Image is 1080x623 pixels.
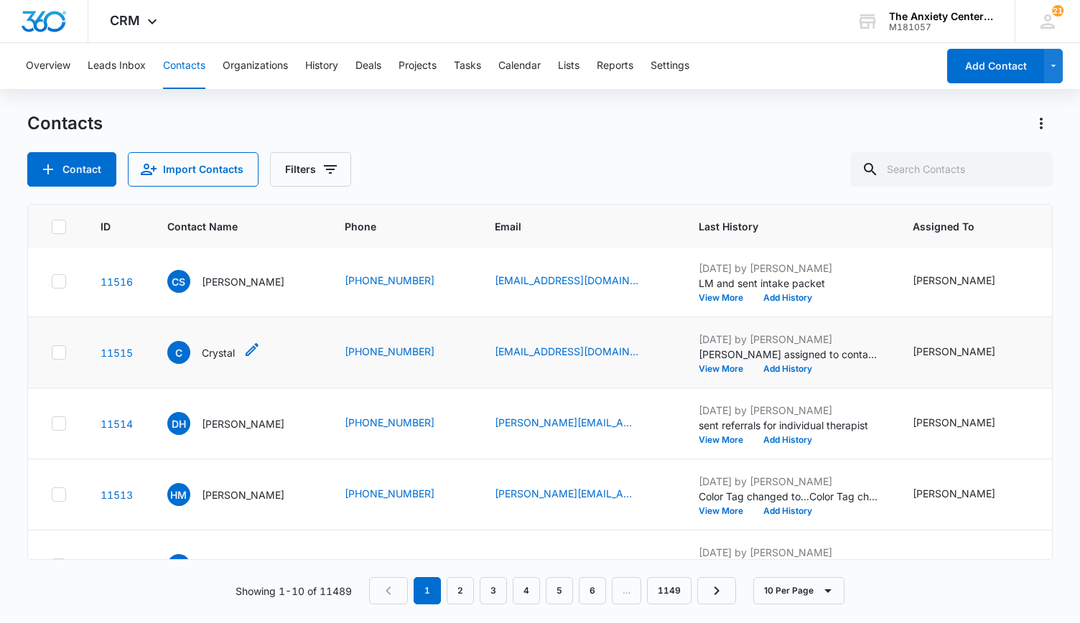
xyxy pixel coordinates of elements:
[167,341,190,364] span: C
[345,219,439,234] span: Phone
[128,152,259,187] button: Import Contacts
[495,557,664,574] div: Email - nickie.perry@yahoo.com - Select to Edit Field
[495,557,638,572] a: [PERSON_NAME][EMAIL_ADDRESS][PERSON_NAME][DOMAIN_NAME]
[345,415,434,430] a: [PHONE_NUMBER]
[202,558,284,573] p: [PERSON_NAME]
[495,415,638,430] a: [PERSON_NAME][EMAIL_ADDRESS][DOMAIN_NAME]
[753,507,822,515] button: Add History
[167,483,190,506] span: HM
[889,11,994,22] div: account name
[495,273,638,288] a: [EMAIL_ADDRESS][DOMAIN_NAME]
[454,43,481,89] button: Tasks
[345,273,460,290] div: Phone - (706) 380-6917 - Select to Edit Field
[913,219,1000,234] span: Assigned To
[1052,5,1063,17] div: notifications count
[414,577,441,604] em: 1
[110,13,140,28] span: CRM
[699,403,878,418] p: [DATE] by [PERSON_NAME]
[27,113,103,134] h1: Contacts
[101,219,112,234] span: ID
[753,365,822,373] button: Add History
[345,557,460,574] div: Phone - (913) 634-0280 - Select to Edit Field
[345,344,460,361] div: Phone - (913) 634-5179 - Select to Edit Field
[167,341,261,364] div: Contact Name - Crystal - Select to Edit Field
[447,577,474,604] a: Page 2
[699,219,857,234] span: Last History
[495,415,664,432] div: Email - dhall@spencerfane.com - Select to Edit Field
[913,273,1021,290] div: Assigned To - Erika Marker - Select to Edit Field
[753,436,822,444] button: Add History
[495,344,638,359] a: [EMAIL_ADDRESS][DOMAIN_NAME]
[913,415,995,430] div: [PERSON_NAME]
[546,577,573,604] a: Page 5
[345,486,434,501] a: [PHONE_NUMBER]
[699,347,878,362] p: [PERSON_NAME] assigned to contact.
[101,418,133,430] a: Navigate to contact details page for Dustin Hall
[699,365,753,373] button: View More
[579,577,606,604] a: Page 6
[647,577,692,604] a: Page 1149
[202,416,284,431] p: [PERSON_NAME]
[913,557,1021,574] div: Assigned To - Erika Marker - Select to Edit Field
[345,273,434,288] a: [PHONE_NUMBER]
[558,43,579,89] button: Lists
[753,577,844,604] button: 10 Per Page
[753,294,822,302] button: Add History
[1052,5,1063,17] span: 21
[699,418,878,433] p: sent referrals for individual therapist
[597,43,633,89] button: Reports
[167,554,310,577] div: Contact Name - Nickie Perry Johnson - Select to Edit Field
[913,344,1021,361] div: Assigned To - Melissa Umscheid - Select to Edit Field
[699,489,878,504] p: Color Tag changed to ... Color Tag changed to rgb(241, 194, 50).
[699,545,878,560] p: [DATE] by [PERSON_NAME]
[369,577,736,604] nav: Pagination
[345,486,460,503] div: Phone - (785) 806-6956 - Select to Edit Field
[399,43,437,89] button: Projects
[167,483,310,506] div: Contact Name - Heather Marsh - Select to Edit Field
[513,577,540,604] a: Page 4
[236,584,352,599] p: Showing 1-10 of 11489
[913,557,995,572] div: [PERSON_NAME]
[167,412,310,435] div: Contact Name - Dustin Hall - Select to Edit Field
[889,22,994,32] div: account id
[26,43,70,89] button: Overview
[495,486,664,503] div: Email - heather_lee_marsh@hotmail.com - Select to Edit Field
[947,49,1044,83] button: Add Contact
[202,487,284,502] p: [PERSON_NAME]
[167,270,310,293] div: Contact Name - Chris Sanders - Select to Edit Field
[850,152,1053,187] input: Search Contacts
[202,345,235,360] p: Crystal
[913,415,1021,432] div: Assigned To - Devin Nickel - Select to Edit Field
[345,557,434,572] a: [PHONE_NUMBER]
[88,43,146,89] button: Leads Inbox
[495,486,638,501] a: [PERSON_NAME][EMAIL_ADDRESS][DOMAIN_NAME]
[167,554,190,577] span: NP
[223,43,288,89] button: Organizations
[27,152,116,187] button: Add Contact
[1030,112,1053,135] button: Actions
[498,43,541,89] button: Calendar
[163,43,205,89] button: Contacts
[167,270,190,293] span: CS
[913,273,995,288] div: [PERSON_NAME]
[697,577,736,604] a: Next Page
[270,152,351,187] button: Filters
[699,261,878,276] p: [DATE] by [PERSON_NAME]
[651,43,689,89] button: Settings
[345,344,434,359] a: [PHONE_NUMBER]
[202,274,284,289] p: [PERSON_NAME]
[699,276,878,291] p: LM and sent intake packet
[495,219,643,234] span: Email
[913,344,995,359] div: [PERSON_NAME]
[480,577,507,604] a: Page 3
[101,489,133,501] a: Navigate to contact details page for Heather Marsh
[167,412,190,435] span: DH
[699,332,878,347] p: [DATE] by [PERSON_NAME]
[101,276,133,288] a: Navigate to contact details page for Chris Sanders
[495,344,664,361] div: Email - crystalcrain29@gmail.com - Select to Edit Field
[345,415,460,432] div: Phone - (816) 309-4414 - Select to Edit Field
[699,294,753,302] button: View More
[495,273,664,290] div: Email - chrissanders13@gmail.com - Select to Edit Field
[699,436,753,444] button: View More
[167,219,289,234] span: Contact Name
